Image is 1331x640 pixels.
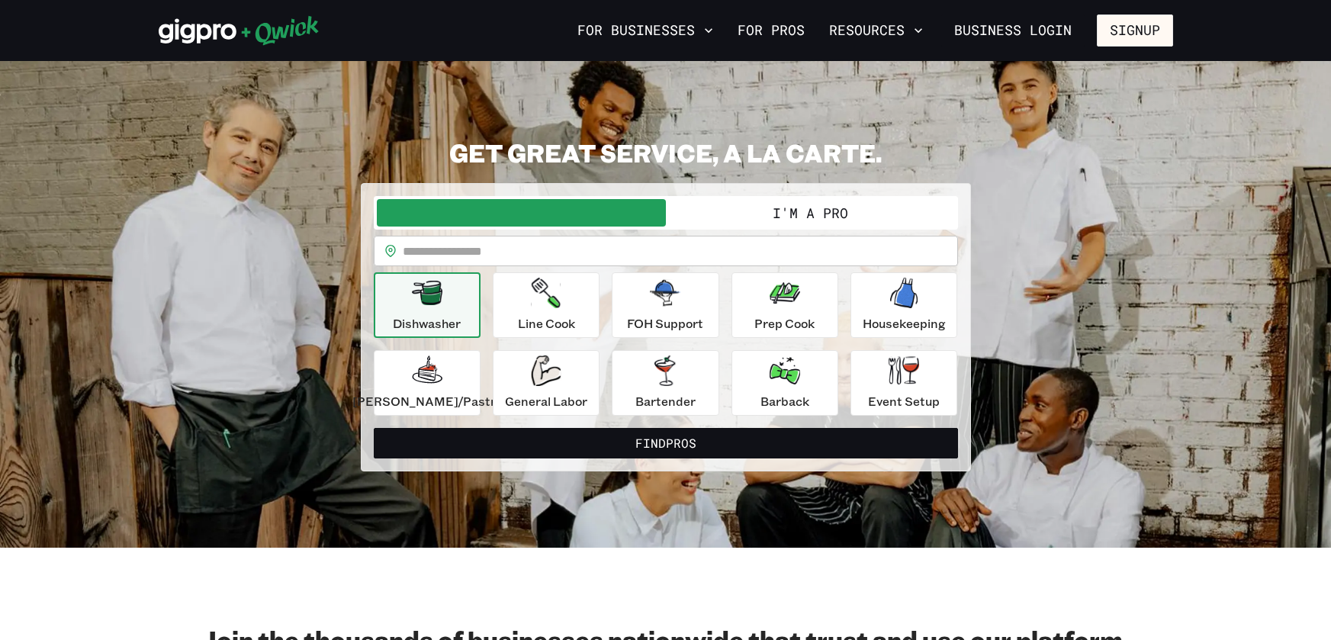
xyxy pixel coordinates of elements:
p: Line Cook [518,314,575,333]
p: Bartender [635,392,696,410]
button: General Labor [493,350,600,416]
a: Business Login [941,14,1085,47]
p: Dishwasher [393,314,461,333]
button: Event Setup [850,350,957,416]
button: Dishwasher [374,272,481,338]
button: For Businesses [571,18,719,43]
h2: GET GREAT SERVICE, A LA CARTE. [361,137,971,168]
p: Barback [760,392,809,410]
button: FindPros [374,428,958,458]
button: I'm a Business [377,199,666,227]
p: FOH Support [627,314,703,333]
button: FOH Support [612,272,719,338]
button: Bartender [612,350,719,416]
p: [PERSON_NAME]/Pastry [352,392,502,410]
button: Housekeeping [850,272,957,338]
a: For Pros [731,18,811,43]
p: Event Setup [868,392,940,410]
p: Prep Cook [754,314,815,333]
button: [PERSON_NAME]/Pastry [374,350,481,416]
button: Barback [731,350,838,416]
button: Prep Cook [731,272,838,338]
button: Signup [1097,14,1173,47]
p: Housekeeping [863,314,946,333]
button: Line Cook [493,272,600,338]
button: Resources [823,18,929,43]
p: General Labor [505,392,587,410]
button: I'm a Pro [666,199,955,227]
